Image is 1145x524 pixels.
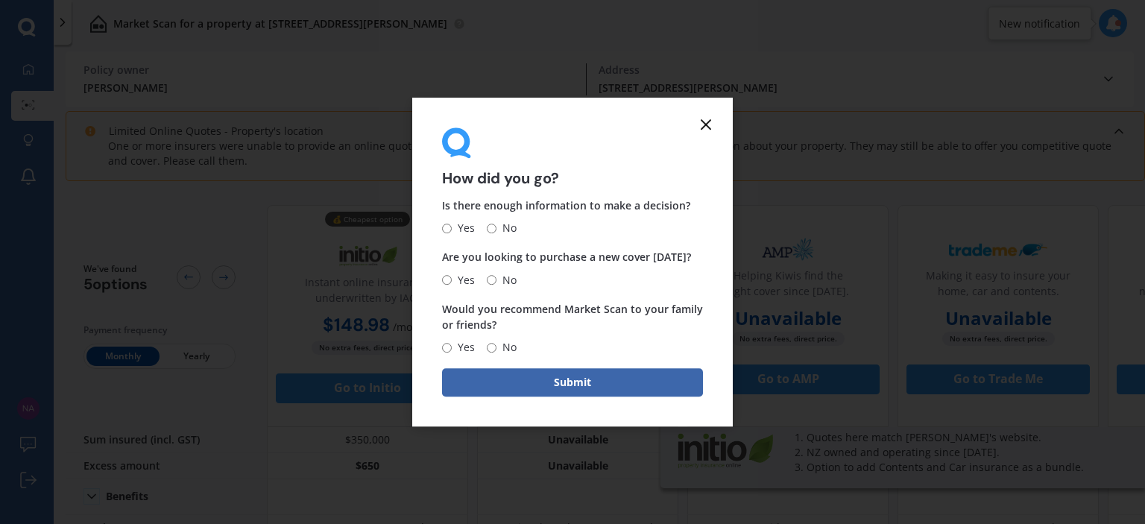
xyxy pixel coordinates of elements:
[452,271,475,289] span: Yes
[442,199,690,213] span: Is there enough information to make a decision?
[442,343,452,353] input: Yes
[487,224,496,233] input: No
[487,275,496,285] input: No
[496,338,517,356] span: No
[442,250,691,265] span: Are you looking to purchase a new cover [DATE]?
[442,127,703,186] div: How did you go?
[487,343,496,353] input: No
[442,302,703,332] span: Would you recommend Market Scan to your family or friends?
[496,220,517,238] span: No
[452,338,475,356] span: Yes
[442,368,703,397] button: Submit
[496,271,517,289] span: No
[442,224,452,233] input: Yes
[442,275,452,285] input: Yes
[452,220,475,238] span: Yes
